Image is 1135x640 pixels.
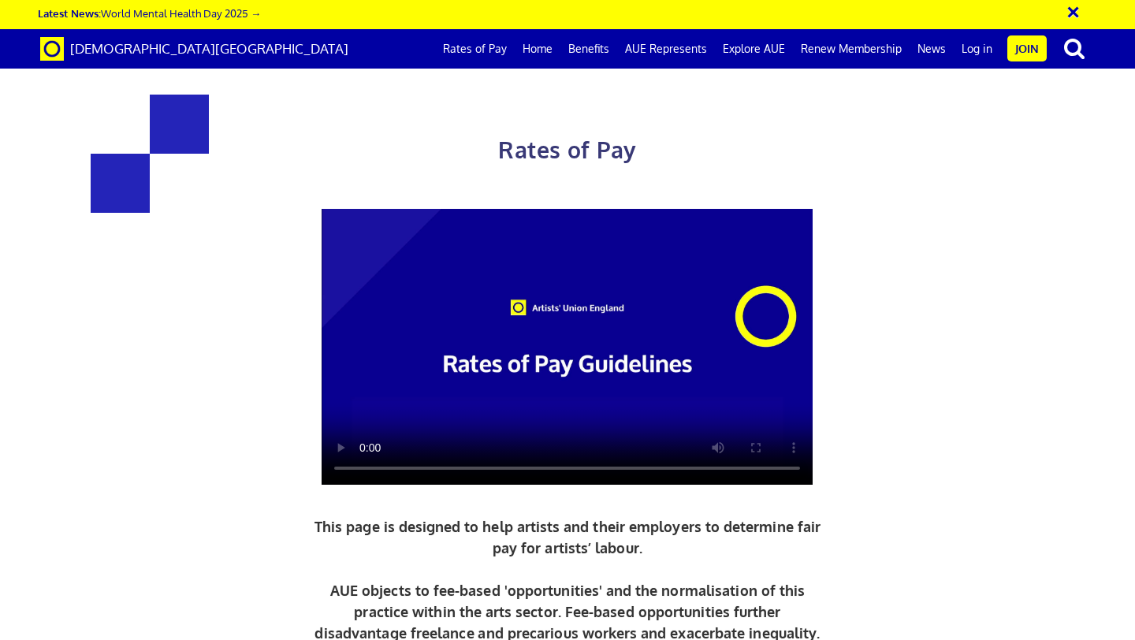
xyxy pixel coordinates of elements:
[435,29,515,69] a: Rates of Pay
[617,29,715,69] a: AUE Represents
[1050,32,1099,65] button: search
[715,29,793,69] a: Explore AUE
[498,136,636,164] span: Rates of Pay
[38,6,101,20] strong: Latest News:
[38,6,261,20] a: Latest News:World Mental Health Day 2025 →
[515,29,560,69] a: Home
[910,29,954,69] a: News
[28,29,360,69] a: Brand [DEMOGRAPHIC_DATA][GEOGRAPHIC_DATA]
[793,29,910,69] a: Renew Membership
[70,40,348,57] span: [DEMOGRAPHIC_DATA][GEOGRAPHIC_DATA]
[560,29,617,69] a: Benefits
[954,29,1000,69] a: Log in
[1007,35,1047,61] a: Join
